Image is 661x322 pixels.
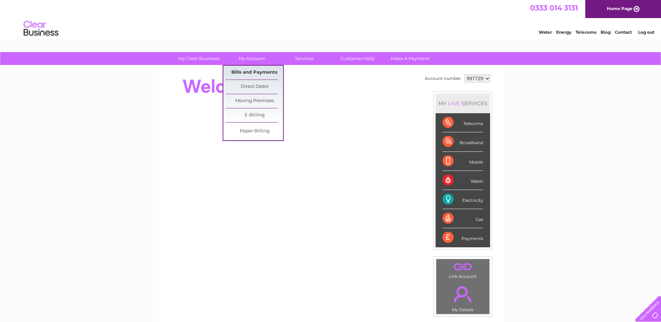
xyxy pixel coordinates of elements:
[615,30,632,35] a: Contact
[438,261,488,273] a: .
[556,30,571,35] a: Energy
[443,228,483,247] div: Payments
[226,80,283,94] a: Direct Debit
[381,52,439,65] a: Make A Payment
[226,124,283,138] a: Paper Billing
[539,30,552,35] a: Water
[436,259,490,281] td: Link Account
[530,3,578,12] a: 0333 014 3131
[329,52,386,65] a: Customer Help
[23,18,59,39] img: logo.png
[167,4,495,34] div: Clear Business is a trading name of Verastar Limited (registered in [GEOGRAPHIC_DATA] No. 3667643...
[443,171,483,190] div: Water
[438,282,488,306] a: .
[226,66,283,80] a: Bills and Payments
[601,30,611,35] a: Blog
[436,280,490,314] td: My Details
[447,100,461,107] div: LIVE
[226,108,283,122] a: E-Billing
[170,52,228,65] a: My Clear Business
[443,152,483,171] div: Mobile
[443,132,483,151] div: Broadband
[276,52,333,65] a: Services
[436,93,490,113] div: MY SERVICES
[576,30,596,35] a: Telecoms
[638,30,654,35] a: Log out
[443,113,483,132] div: Telecoms
[443,190,483,209] div: Electricity
[443,209,483,228] div: Gas
[223,52,280,65] a: My Account
[226,94,283,108] a: Moving Premises
[423,73,463,84] td: Account number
